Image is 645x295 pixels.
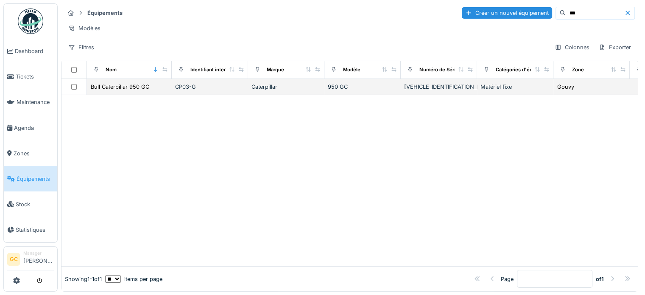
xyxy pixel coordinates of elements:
li: [PERSON_NAME] [23,250,54,268]
div: Page [501,275,514,283]
div: Manager [23,250,54,256]
span: Stock [16,200,54,208]
a: Tickets [4,64,57,90]
div: Zone [572,66,584,73]
div: Exporter [595,41,635,53]
div: Modèles [64,22,104,34]
li: GC [7,253,20,266]
span: Équipements [17,175,54,183]
a: Maintenance [4,90,57,115]
a: Agenda [4,115,57,140]
span: Dashboard [15,47,54,55]
span: Statistiques [16,226,54,234]
strong: Équipements [84,9,126,17]
strong: of 1 [596,275,604,283]
div: Nom [106,66,117,73]
div: Créer un nouvel équipement [462,7,552,19]
span: Maintenance [17,98,54,106]
div: Filtres [64,41,98,53]
div: Identifiant interne [190,66,232,73]
div: Caterpillar [251,83,321,91]
a: GC Manager[PERSON_NAME] [7,250,54,270]
span: Agenda [14,124,54,132]
div: items per page [105,275,162,283]
a: Statistiques [4,217,57,242]
div: Modèle [343,66,360,73]
div: Marque [267,66,284,73]
span: Tickets [16,73,54,81]
img: Badge_color-CXgf-gQk.svg [18,8,43,34]
div: Numéro de Série [419,66,458,73]
div: Catégories d'équipement [496,66,555,73]
div: Colonnes [551,41,593,53]
a: Équipements [4,166,57,191]
div: Showing 1 - 1 of 1 [65,275,102,283]
div: [VEHICLE_IDENTIFICATION_NUMBER] [404,83,474,91]
a: Dashboard [4,39,57,64]
a: Zones [4,140,57,166]
span: Zones [14,149,54,157]
a: Stock [4,191,57,217]
div: CP03-G [175,83,245,91]
div: 950 GC [328,83,397,91]
div: Matériel fixe [480,83,550,91]
div: Bull Caterpillar 950 GC [91,83,149,91]
div: Gouvy [557,83,574,91]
